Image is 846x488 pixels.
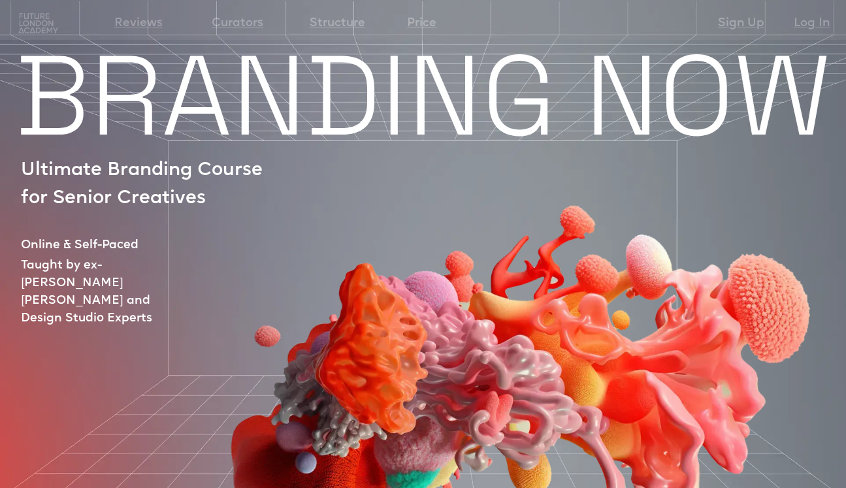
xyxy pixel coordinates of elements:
p: Taught by ex-[PERSON_NAME] [PERSON_NAME] and Design Studio Experts [21,257,190,328]
p: Ultimate Branding Course for Senior Creatives [21,157,275,212]
a: Reviews [114,14,163,33]
a: Sign Up [718,14,764,33]
a: Curators [212,14,263,33]
a: Structure [310,14,365,33]
a: Price [407,14,436,33]
a: Log In [794,14,830,33]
